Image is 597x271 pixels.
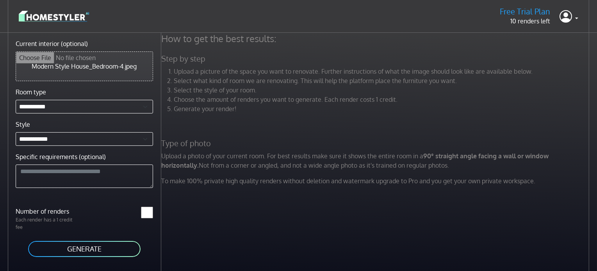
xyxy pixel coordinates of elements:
label: Specific requirements (optional) [16,152,106,161]
li: Upload a picture of the space you want to renovate. Further instructions of what the image should... [174,67,591,76]
label: Number of renders [11,207,84,216]
strong: 90° straight angle facing a wall or window horizontally. [161,152,549,169]
h5: Step by step [157,54,596,64]
button: GENERATE [27,240,141,258]
p: Each render has a 1 credit fee [11,216,84,231]
h4: How to get the best results: [157,33,596,44]
li: Choose the amount of renders you want to generate. Each render costs 1 credit. [174,95,591,104]
p: To make 100% private high quality renders without deletion and watermark upgrade to Pro and you g... [157,176,596,186]
li: Select the style of your room. [174,85,591,95]
li: Select what kind of room we are renovating. This will help the platform place the furniture you w... [174,76,591,85]
label: Room type [16,87,46,97]
li: Generate your render! [174,104,591,113]
img: logo-3de290ba35641baa71223ecac5eacb59cb85b4c7fdf211dc9aaecaaee71ea2f8.svg [19,9,89,23]
p: Upload a photo of your current room. For best results make sure it shows the entire room in a Not... [157,151,596,170]
p: 10 renders left [500,16,550,26]
label: Current interior (optional) [16,39,88,48]
h5: Type of photo [157,138,596,148]
h5: Free Trial Plan [500,7,550,16]
label: Style [16,120,30,129]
